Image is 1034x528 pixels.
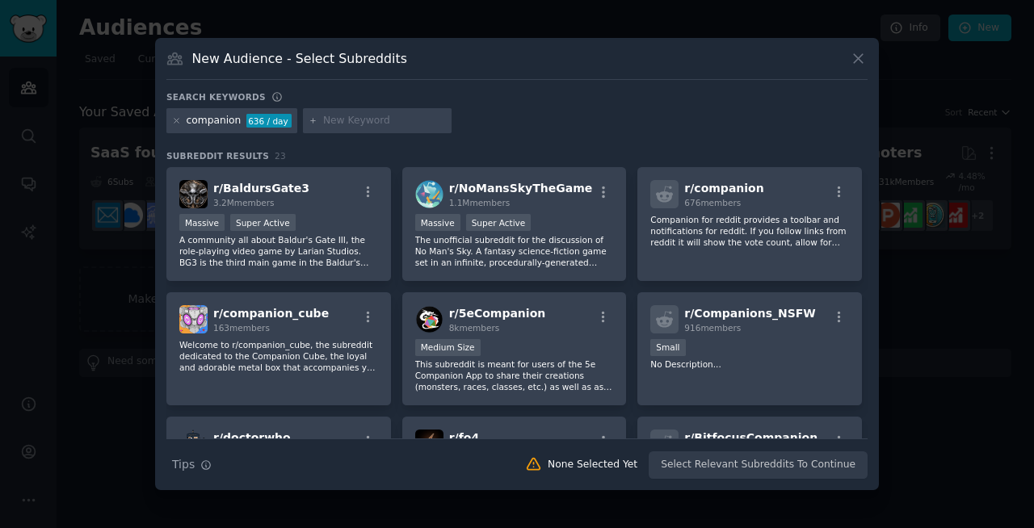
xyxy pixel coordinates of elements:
h3: New Audience - Select Subreddits [192,50,407,67]
span: r/ doctorwho [213,431,291,444]
div: Massive [179,214,225,231]
span: r/ BaldursGate3 [213,182,309,195]
p: No Description... [650,358,849,370]
span: r/ companion [684,182,763,195]
p: This subreddit is meant for users of the 5e Companion App to share their creations (monsters, rac... [415,358,614,392]
span: 1.1M members [449,198,511,207]
img: fo4 [415,430,443,458]
input: New Keyword [323,114,446,128]
p: Companion for reddit provides a toolbar and notifications for reddit. If you follow links from re... [650,214,849,248]
p: Welcome to r/companion_cube, the subreddit dedicated to the Companion Cube, the loyal and adorabl... [179,339,378,373]
span: r/ fo4 [449,431,479,444]
div: Medium Size [415,339,481,356]
img: BaldursGate3 [179,180,208,208]
span: r/ NoMansSkyTheGame [449,182,593,195]
div: 636 / day [246,114,292,128]
span: 916 members [684,323,741,333]
div: None Selected Yet [548,458,637,472]
img: companion_cube [179,305,208,333]
div: Super Active [466,214,532,231]
p: A community all about Baldur's Gate III, the role-playing video game by Larian Studios. BG3 is th... [179,234,378,268]
div: Small [650,339,685,356]
span: r/ companion_cube [213,307,329,320]
div: companion [187,114,242,128]
span: Tips [172,456,195,473]
p: The unofficial subreddit for the discussion of No Man's Sky. A fantasy science-fiction game set i... [415,234,614,268]
img: doctorwho [179,430,208,458]
img: 5eCompanion [415,305,443,333]
span: 3.2M members [213,198,275,207]
img: NoMansSkyTheGame [415,180,443,208]
div: Massive [415,214,460,231]
span: Subreddit Results [166,150,269,161]
h3: Search keywords [166,91,266,103]
button: Tips [166,450,217,479]
span: 8k members [449,323,500,333]
span: r/ 5eCompanion [449,307,546,320]
div: Super Active [230,214,296,231]
span: 676 members [684,198,741,207]
span: r/ BitfocusCompanion [684,431,818,444]
span: r/ Companions_NSFW [684,307,815,320]
span: 163 members [213,323,270,333]
span: 23 [275,151,286,161]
